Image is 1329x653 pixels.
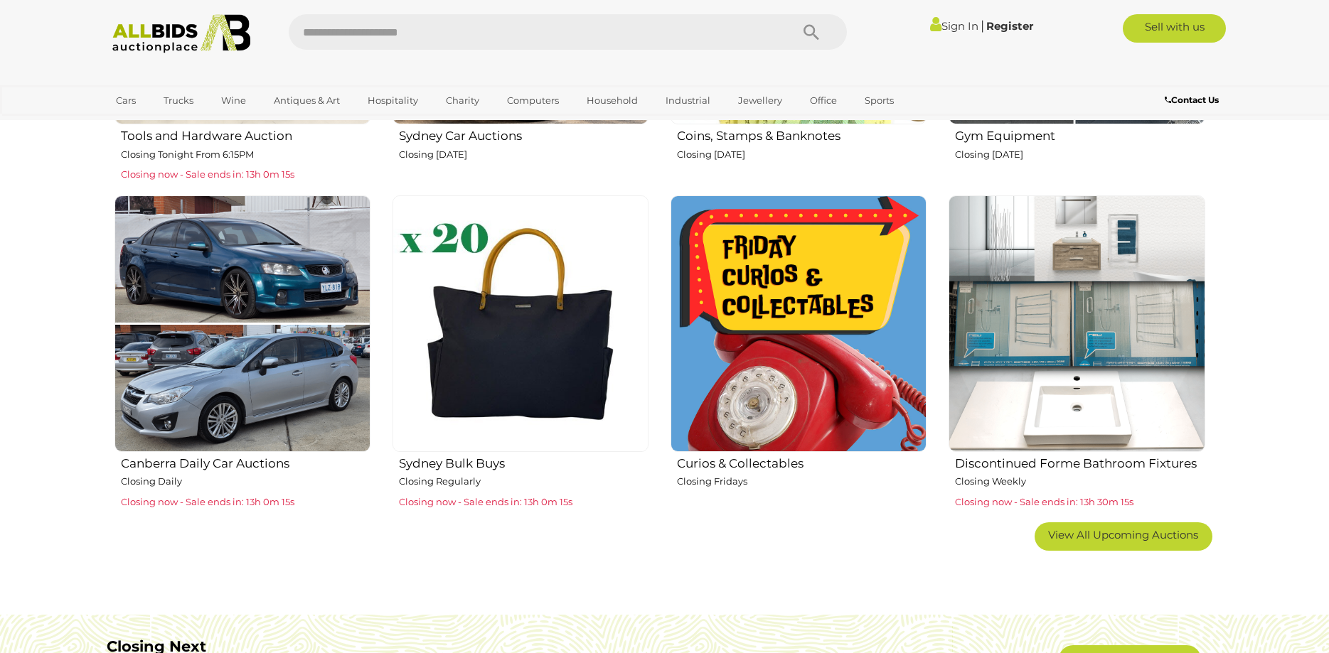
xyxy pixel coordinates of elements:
[930,19,978,33] a: Sign In
[121,126,370,143] h2: Tools and Hardware Auction
[955,126,1205,143] h2: Gym Equipment
[1035,522,1212,551] a: View All Upcoming Auctions
[105,14,259,53] img: Allbids.com.au
[399,453,649,470] h2: Sydney Bulk Buys
[1165,95,1219,105] b: Contact Us
[677,453,927,470] h2: Curios & Collectables
[358,89,427,112] a: Hospitality
[121,453,370,470] h2: Canberra Daily Car Auctions
[1048,528,1198,541] span: View All Upcoming Auctions
[121,496,294,507] span: Closing now - Sale ends in: 13h 0m 15s
[399,496,572,507] span: Closing now - Sale ends in: 13h 0m 15s
[154,89,203,112] a: Trucks
[801,89,846,112] a: Office
[955,146,1205,163] p: Closing [DATE]
[121,168,294,180] span: Closing now - Sale ends in: 13h 0m 15s
[437,89,489,112] a: Charity
[393,195,649,451] img: Sydney Bulk Buys
[392,195,649,511] a: Sydney Bulk Buys Closing Regularly Closing now - Sale ends in: 13h 0m 15s
[677,126,927,143] h2: Coins, Stamps & Banknotes
[399,146,649,163] p: Closing [DATE]
[265,89,349,112] a: Antiques & Art
[855,89,903,112] a: Sports
[656,89,720,112] a: Industrial
[955,473,1205,490] p: Closing Weekly
[399,473,649,490] p: Closing Regularly
[677,146,927,163] p: Closing [DATE]
[107,112,226,136] a: [GEOGRAPHIC_DATA]
[981,18,984,33] span: |
[776,14,847,50] button: Search
[671,195,927,451] img: Curios & Collectables
[1123,14,1226,43] a: Sell with us
[399,126,649,143] h2: Sydney Car Auctions
[121,146,370,163] p: Closing Tonight From 6:15PM
[948,195,1205,511] a: Discontinued Forme Bathroom Fixtures Closing Weekly Closing now - Sale ends in: 13h 30m 15s
[955,453,1205,470] h2: Discontinued Forme Bathroom Fixtures
[955,496,1133,507] span: Closing now - Sale ends in: 13h 30m 15s
[114,195,370,451] img: Canberra Daily Car Auctions
[1165,92,1222,108] a: Contact Us
[677,473,927,490] p: Closing Fridays
[114,195,370,511] a: Canberra Daily Car Auctions Closing Daily Closing now - Sale ends in: 13h 0m 15s
[670,195,927,511] a: Curios & Collectables Closing Fridays
[212,89,255,112] a: Wine
[577,89,647,112] a: Household
[498,89,568,112] a: Computers
[986,19,1033,33] a: Register
[729,89,791,112] a: Jewellery
[949,195,1205,451] img: Discontinued Forme Bathroom Fixtures
[107,89,145,112] a: Cars
[121,473,370,490] p: Closing Daily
